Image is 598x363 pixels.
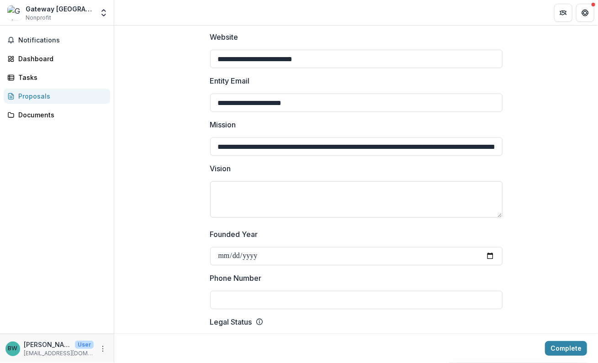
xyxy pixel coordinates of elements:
div: Documents [18,110,103,120]
div: Proposals [18,91,103,101]
a: Proposals [4,89,110,104]
p: [PERSON_NAME] [24,340,71,349]
div: Tasks [18,73,103,82]
a: Dashboard [4,51,110,66]
button: Get Help [576,4,594,22]
button: More [97,343,108,354]
span: Nonprofit [26,14,51,22]
p: User [75,341,94,349]
span: Notifications [18,37,106,44]
p: Vision [210,163,231,174]
button: Open entity switcher [97,4,110,22]
div: Bethany Wattles [8,346,18,352]
p: Website [210,32,238,42]
button: Notifications [4,33,110,47]
a: Tasks [4,70,110,85]
p: Entity Email [210,75,250,86]
p: Mission [210,119,236,130]
img: Gateway Metro St. Louis [7,5,22,20]
button: Partners [554,4,572,22]
button: Complete [545,341,587,356]
p: Founded Year [210,229,258,240]
p: Legal Status [210,316,252,327]
p: [EMAIL_ADDRESS][DOMAIN_NAME] [24,349,94,358]
div: Dashboard [18,54,103,63]
a: Documents [4,107,110,122]
p: Phone Number [210,273,262,284]
div: Gateway [GEOGRAPHIC_DATA][PERSON_NAME] [26,4,94,14]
